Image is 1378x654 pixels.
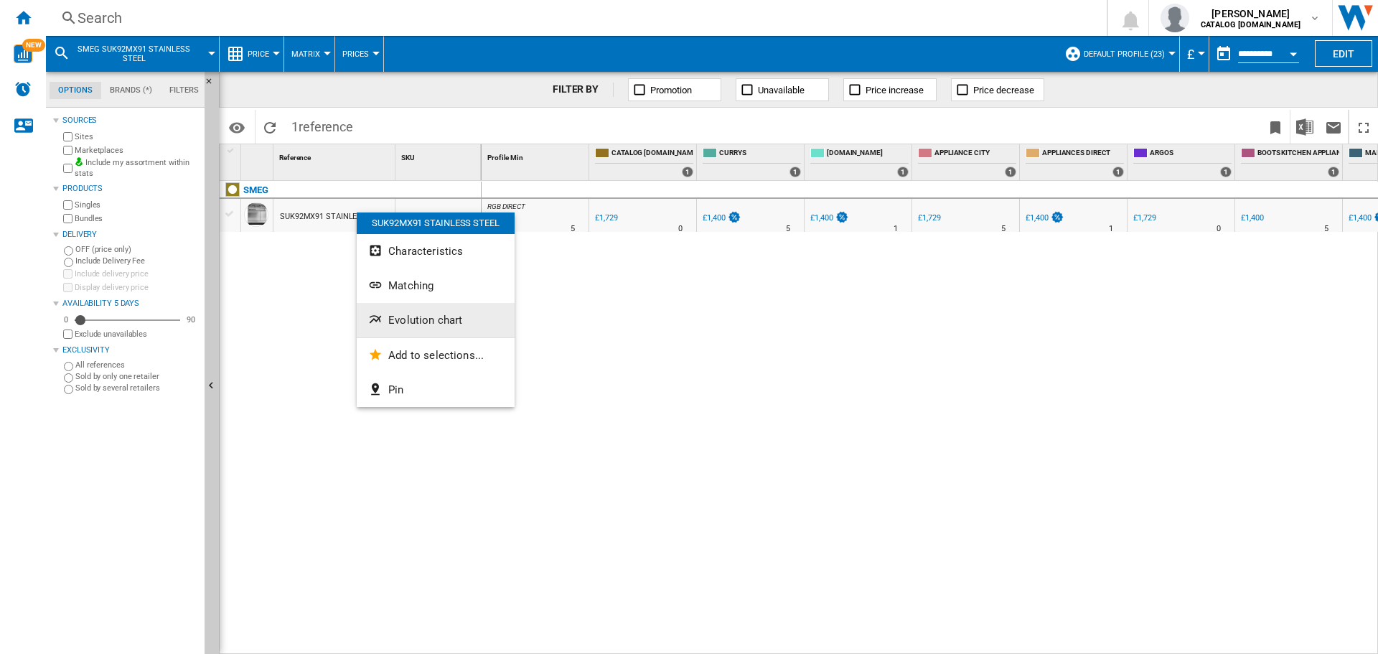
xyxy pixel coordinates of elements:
button: Matching [357,268,515,303]
div: SUK92MX91 STAINLESS STEEL [357,212,515,234]
button: Evolution chart [357,303,515,337]
span: Evolution chart [388,314,462,327]
button: Add to selections... [357,338,515,373]
span: Matching [388,279,433,292]
button: Characteristics [357,234,515,268]
button: Pin... [357,373,515,407]
span: Characteristics [388,245,463,258]
span: Add to selections... [388,349,484,362]
span: Pin [388,383,403,396]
